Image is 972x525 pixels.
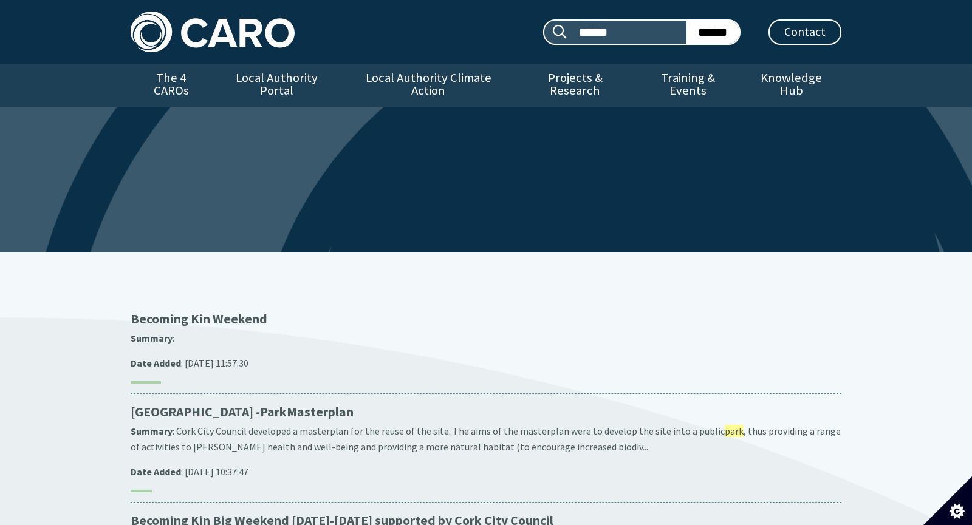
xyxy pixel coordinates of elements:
[515,64,635,107] a: Projects & Research
[131,424,841,455] p: : Cork City Council developed a masterplan for the reuse of the site. The aims of the masterplan ...
[131,356,841,371] p: : [DATE] 11:57:30
[131,311,841,328] p: Becoming Kin Weekend
[742,64,841,107] a: Knowledge Hub
[211,64,341,107] a: Local Authority Portal
[131,331,841,347] p: :
[923,476,972,525] button: Set cookie preferences
[131,311,841,384] a: Becoming Kin Weekend Summary: Date Added: [DATE] 11:57:30
[725,425,744,437] span: park
[768,19,841,45] a: Contact
[635,64,741,107] a: Training & Events
[131,64,211,107] a: The 4 CAROs
[131,425,173,437] strong: Summary
[131,332,173,344] strong: Summary
[131,464,841,480] p: : [DATE] 10:37:47
[131,404,841,492] a: [GEOGRAPHIC_DATA] -ParkMasterplan Summary: Cork City Council developed a masterplan for the reuse...
[131,466,181,478] strong: Date Added
[131,357,181,369] strong: Date Added
[131,12,295,52] img: Caro logo
[260,404,287,420] span: Park
[131,404,841,421] p: [GEOGRAPHIC_DATA] - Masterplan
[341,64,515,107] a: Local Authority Climate Action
